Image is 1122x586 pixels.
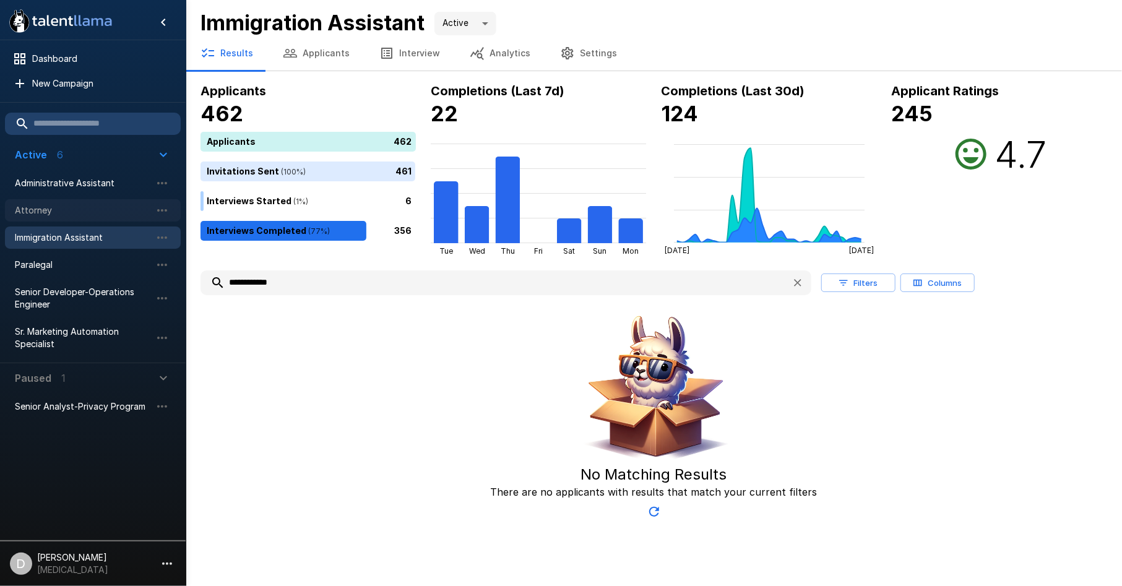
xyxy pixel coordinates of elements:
[577,310,731,465] img: Animated document
[892,84,999,98] b: Applicant Ratings
[849,246,874,255] tspan: [DATE]
[642,499,667,524] button: Updated Today - 12:51 PM
[593,246,607,256] tspan: Sun
[431,101,458,126] b: 22
[581,465,727,485] h5: No Matching Results
[405,194,412,207] p: 6
[394,135,412,148] p: 462
[501,246,515,256] tspan: Thu
[900,274,975,293] button: Columns
[564,246,576,256] tspan: Sat
[469,246,485,256] tspan: Wed
[439,246,453,256] tspan: Tue
[821,274,895,293] button: Filters
[665,246,689,255] tspan: [DATE]
[268,36,365,71] button: Applicants
[394,224,412,237] p: 356
[892,101,933,126] b: 245
[395,165,412,178] p: 461
[431,84,564,98] b: Completions (Last 7d)
[995,132,1046,176] h2: 4.7
[201,84,266,98] b: Applicants
[365,36,455,71] button: Interview
[455,36,545,71] button: Analytics
[201,101,243,126] b: 462
[662,101,699,126] b: 124
[623,246,639,256] tspan: Mon
[201,10,425,35] b: Immigration Assistant
[186,36,268,71] button: Results
[491,485,818,499] p: There are no applicants with results that match your current filters
[545,36,632,71] button: Settings
[662,84,805,98] b: Completions (Last 30d)
[534,246,543,256] tspan: Fri
[434,12,496,35] div: Active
